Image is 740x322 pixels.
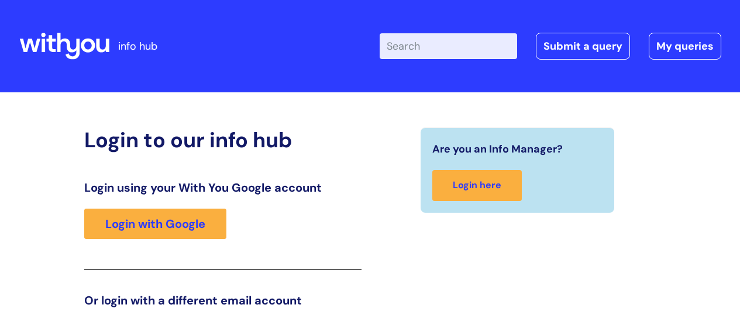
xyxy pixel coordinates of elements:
[84,209,226,239] a: Login with Google
[432,170,522,201] a: Login here
[84,127,362,153] h2: Login to our info hub
[84,293,362,307] h3: Or login with a different email account
[649,33,721,60] a: My queries
[84,181,362,195] h3: Login using your With You Google account
[432,140,563,158] span: Are you an Info Manager?
[380,33,517,59] input: Search
[118,37,157,56] p: info hub
[536,33,630,60] a: Submit a query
